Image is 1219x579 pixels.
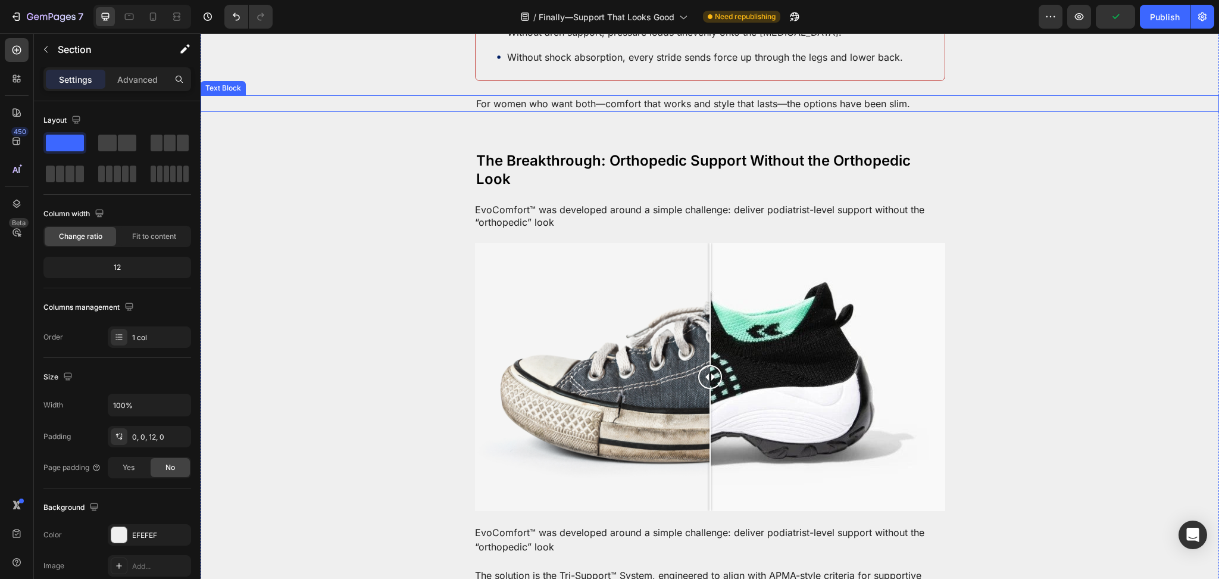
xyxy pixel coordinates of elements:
[43,206,107,222] div: Column width
[274,492,745,521] p: EvoComfort™ was developed around a simple challenge: deliver podiatrist-level support without the...
[43,462,101,473] div: Page padding
[5,5,89,29] button: 7
[201,33,1219,579] iframe: Design area
[132,231,176,242] span: Fit to content
[9,218,29,228] div: Beta
[1140,5,1190,29] button: Publish
[274,170,745,195] p: EvoComfort™ was developed around a simple challenge: deliver podiatrist-level support without the...
[43,332,63,343] div: Order
[43,369,75,385] div: Size
[59,231,102,242] span: Change ratio
[224,5,273,29] div: Undo/Redo
[132,530,188,541] div: EFEFEF
[108,394,190,416] input: Auto
[132,561,188,572] div: Add...
[11,127,29,136] div: 450
[58,42,155,57] p: Section
[165,462,175,473] span: No
[274,535,745,564] p: The solution is the Tri-Support™ System, engineered to align with APMA-style criteria for support...
[533,11,536,23] span: /
[132,332,188,343] div: 1 col
[43,500,101,516] div: Background
[43,530,62,540] div: Color
[276,63,743,77] p: For women who want both—comfort that works and style that lasts—the options have been slim.
[43,431,71,442] div: Padding
[123,462,135,473] span: Yes
[1179,521,1207,549] div: Open Intercom Messenger
[117,73,158,86] p: Advanced
[59,73,92,86] p: Settings
[132,432,188,443] div: 0, 0, 12, 0
[2,49,43,60] div: Text Block
[46,259,189,276] div: 12
[43,400,63,410] div: Width
[715,11,776,22] span: Need republishing
[274,117,745,156] h2: The Breakthrough: Orthopedic Support Without the Orthopedic Look
[43,561,64,571] div: Image
[43,300,136,316] div: Columns management
[43,113,83,129] div: Layout
[78,10,83,24] p: 7
[539,11,674,23] span: Finally—Support That Looks Good
[1150,11,1180,23] div: Publish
